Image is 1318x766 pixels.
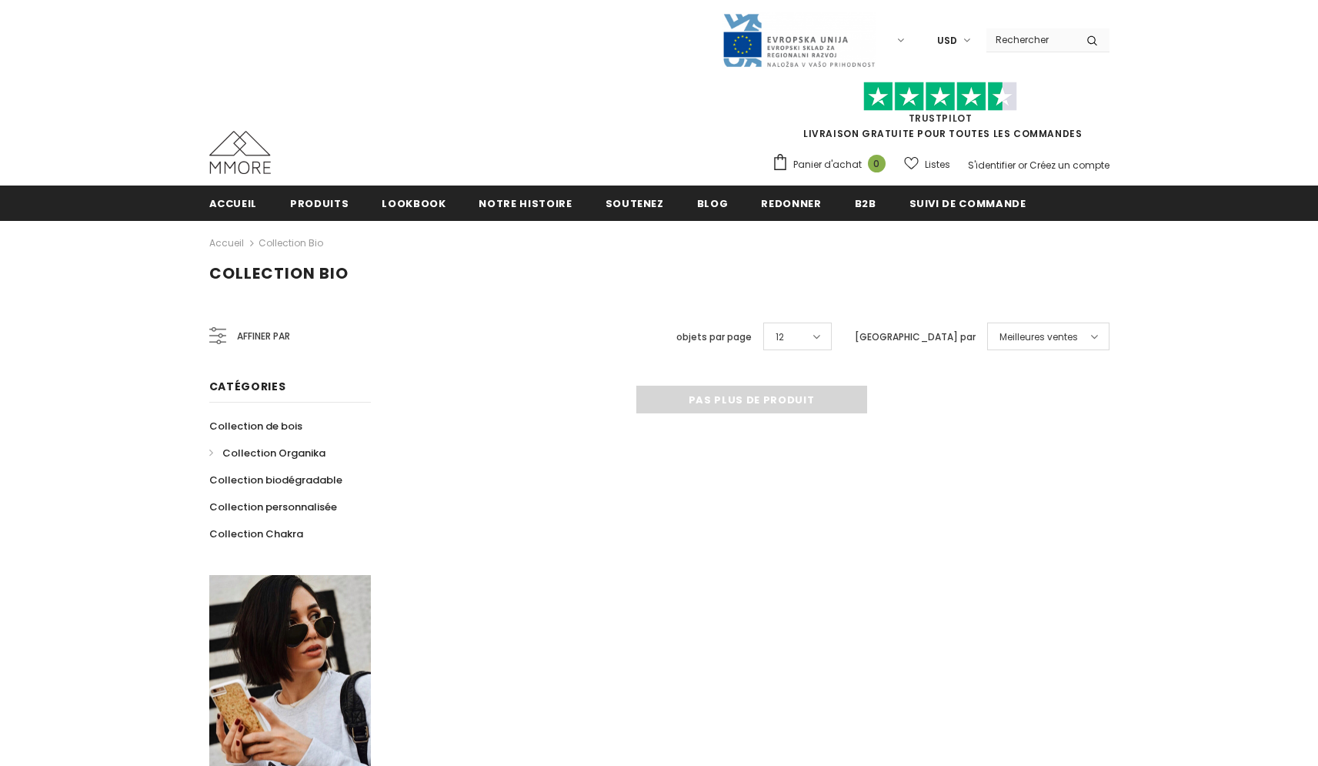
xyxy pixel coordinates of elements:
span: Catégories [209,379,286,394]
span: Collection personnalisée [209,500,337,514]
a: Collection Bio [259,236,323,249]
a: Collection personnalisée [209,493,337,520]
span: Meilleures ventes [999,329,1078,345]
span: Collection Organika [222,446,325,460]
label: [GEOGRAPHIC_DATA] par [855,329,976,345]
a: soutenez [606,186,664,220]
a: Listes [904,151,950,178]
a: S'identifier [968,159,1016,172]
img: Faites confiance aux étoiles pilotes [863,82,1017,112]
span: Collection Bio [209,263,349,284]
span: or [1018,159,1027,172]
a: Collection biodégradable [209,467,342,493]
span: Lookbook [382,196,445,211]
a: Panier d'achat 0 [772,153,893,176]
a: Produits [290,186,349,220]
a: Redonner [761,186,821,220]
a: Collection de bois [209,413,302,440]
span: Collection Chakra [209,527,303,541]
label: objets par page [676,329,752,345]
span: Listes [925,157,950,172]
a: Lookbook [382,186,445,220]
a: Collection Chakra [209,520,303,547]
span: Suivi de commande [909,196,1026,211]
img: Javni Razpis [722,12,876,69]
span: 12 [776,329,784,345]
span: Affiner par [237,328,290,345]
a: Suivi de commande [909,186,1026,220]
a: Accueil [209,186,258,220]
a: Collection Organika [209,440,325,467]
span: Collection de bois [209,419,302,433]
span: Notre histoire [479,196,572,211]
span: 0 [868,155,886,172]
a: Accueil [209,234,244,253]
span: LIVRAISON GRATUITE POUR TOUTES LES COMMANDES [772,89,1109,140]
a: Blog [697,186,729,220]
a: Créez un compte [1029,159,1109,172]
span: Accueil [209,196,258,211]
span: Blog [697,196,729,211]
a: B2B [855,186,876,220]
a: Javni Razpis [722,33,876,46]
span: Panier d'achat [793,157,862,172]
a: Notre histoire [479,186,572,220]
span: USD [937,33,957,49]
span: Redonner [761,196,821,211]
img: Cas MMORE [209,131,271,174]
a: TrustPilot [909,112,973,125]
span: Collection biodégradable [209,473,342,487]
span: soutenez [606,196,664,211]
input: Search Site [986,28,1075,51]
span: Produits [290,196,349,211]
span: B2B [855,196,876,211]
